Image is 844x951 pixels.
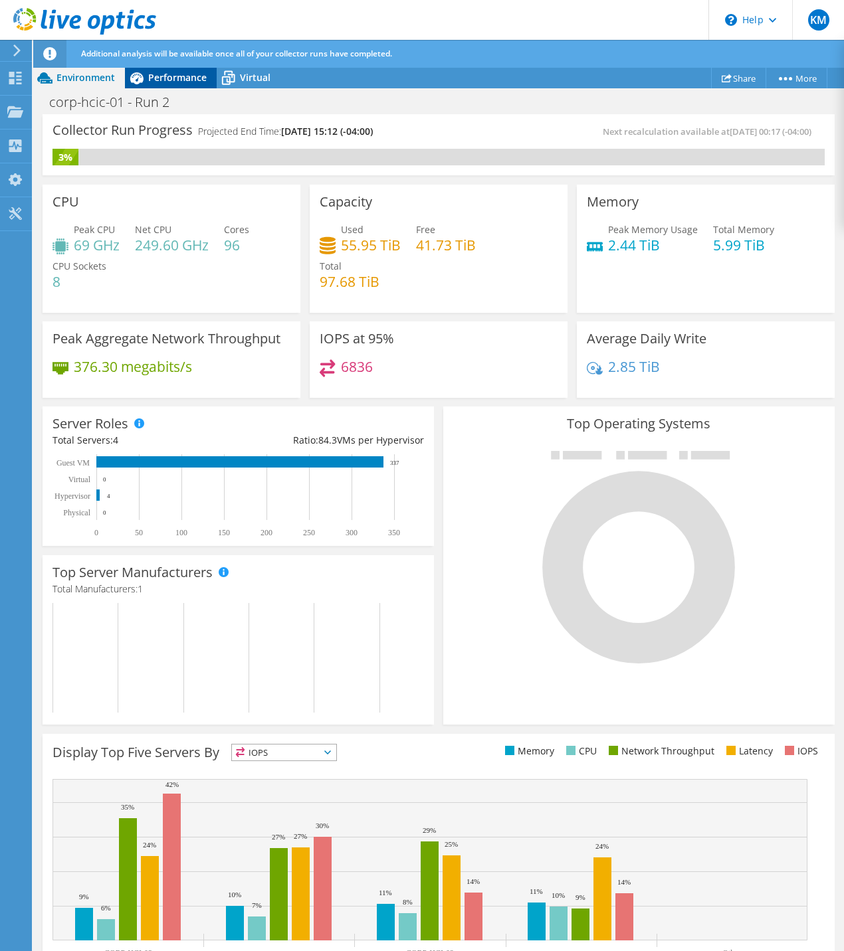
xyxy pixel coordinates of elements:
[175,528,187,537] text: 100
[603,126,818,137] span: Next recalculation available at
[148,71,207,84] span: Performance
[318,434,337,446] span: 84.3
[379,889,392,897] text: 11%
[563,744,597,758] li: CPU
[53,150,78,165] div: 3%
[240,71,270,84] span: Virtual
[53,416,128,431] h3: Server Roles
[135,223,171,236] span: Net CPU
[56,71,115,84] span: Environment
[416,223,435,236] span: Free
[238,433,423,448] div: Ratio: VMs per Hypervisor
[232,744,336,760] span: IOPS
[423,826,436,834] text: 29%
[107,493,110,499] text: 4
[103,476,106,483] text: 0
[782,744,818,758] li: IOPS
[218,528,230,537] text: 150
[53,274,106,289] h4: 8
[723,744,773,758] li: Latency
[320,195,372,209] h3: Capacity
[121,803,134,811] text: 35%
[608,223,698,236] span: Peak Memory Usage
[416,238,476,252] h4: 41.73 TiB
[143,841,156,849] text: 24%
[63,508,90,517] text: Physical
[467,877,480,885] text: 14%
[346,528,358,537] text: 300
[135,528,143,537] text: 50
[320,260,342,272] span: Total
[576,893,585,901] text: 9%
[595,842,609,850] text: 24%
[281,125,373,137] span: [DATE] 15:12 (-04:00)
[261,528,272,537] text: 200
[552,891,565,899] text: 10%
[320,274,379,289] h4: 97.68 TiB
[56,458,90,468] text: Guest VM
[43,95,190,110] h1: corp-hcic-01 - Run 2
[608,238,698,252] h4: 2.44 TiB
[713,238,774,252] h4: 5.99 TiB
[53,195,79,209] h3: CPU
[252,901,262,909] text: 7%
[101,904,111,912] text: 6%
[53,331,280,346] h3: Peak Aggregate Network Throughput
[53,565,213,580] h3: Top Server Manufacturers
[224,238,249,252] h4: 96
[316,821,329,829] text: 30%
[502,744,554,758] li: Memory
[68,475,91,484] text: Virtual
[711,68,766,88] a: Share
[138,582,143,595] span: 1
[228,891,241,899] text: 10%
[445,840,458,848] text: 25%
[403,898,413,906] text: 8%
[113,434,118,446] span: 4
[94,528,98,537] text: 0
[730,126,811,137] span: [DATE] 00:17 (-04:00)
[808,9,829,31] span: KM
[390,460,399,466] text: 337
[81,48,392,59] span: Additional analysis will be available once all of your collector runs have completed.
[74,238,120,252] h4: 69 GHz
[224,223,249,236] span: Cores
[74,359,192,374] h4: 376.30 megabits/s
[713,223,774,236] span: Total Memory
[74,223,115,236] span: Peak CPU
[341,223,364,236] span: Used
[605,744,714,758] li: Network Throughput
[53,260,106,272] span: CPU Sockets
[320,331,394,346] h3: IOPS at 95%
[54,491,90,501] text: Hypervisor
[341,359,373,374] h4: 6836
[341,238,401,252] h4: 55.95 TiB
[725,14,737,26] svg: \n
[198,124,373,139] h4: Projected End Time:
[53,582,424,596] h4: Total Manufacturers:
[79,893,89,901] text: 9%
[165,780,179,788] text: 42%
[530,887,543,895] text: 11%
[272,833,285,841] text: 27%
[766,68,827,88] a: More
[587,195,639,209] h3: Memory
[294,832,307,840] text: 27%
[608,359,660,374] h4: 2.85 TiB
[453,416,825,431] h3: Top Operating Systems
[103,509,106,516] text: 0
[388,528,400,537] text: 350
[587,331,706,346] h3: Average Daily Write
[303,528,315,537] text: 250
[135,238,209,252] h4: 249.60 GHz
[617,878,631,886] text: 14%
[53,433,238,448] div: Total Servers:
